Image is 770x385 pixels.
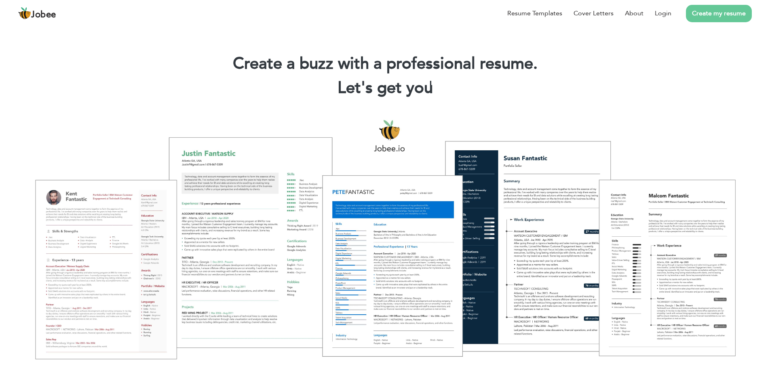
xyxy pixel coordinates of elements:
[429,77,432,99] span: |
[655,8,671,18] a: Login
[574,8,614,18] a: Cover Letters
[12,78,758,99] h2: Let's
[18,7,31,20] img: jobee.io
[507,8,562,18] a: Resume Templates
[625,8,643,18] a: About
[31,11,56,19] span: Jobee
[12,53,758,74] h1: Create a buzz with a professional resume.
[377,77,433,99] span: get you
[18,7,56,20] a: Jobee
[686,5,752,22] a: Create my resume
